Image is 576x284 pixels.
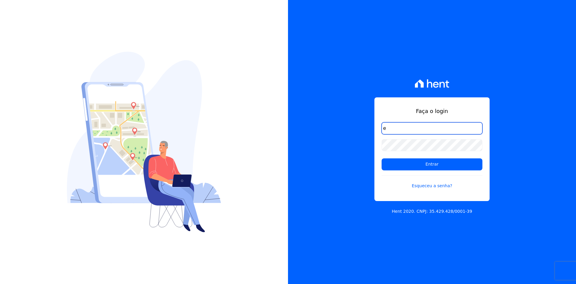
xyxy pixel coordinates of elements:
[382,158,482,170] input: Entrar
[392,208,472,215] p: Hent 2020. CNPJ: 35.429.428/0001-39
[67,52,221,232] img: Login
[382,175,482,189] a: Esqueceu a senha?
[382,107,482,115] h1: Faça o login
[382,122,482,134] input: Email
